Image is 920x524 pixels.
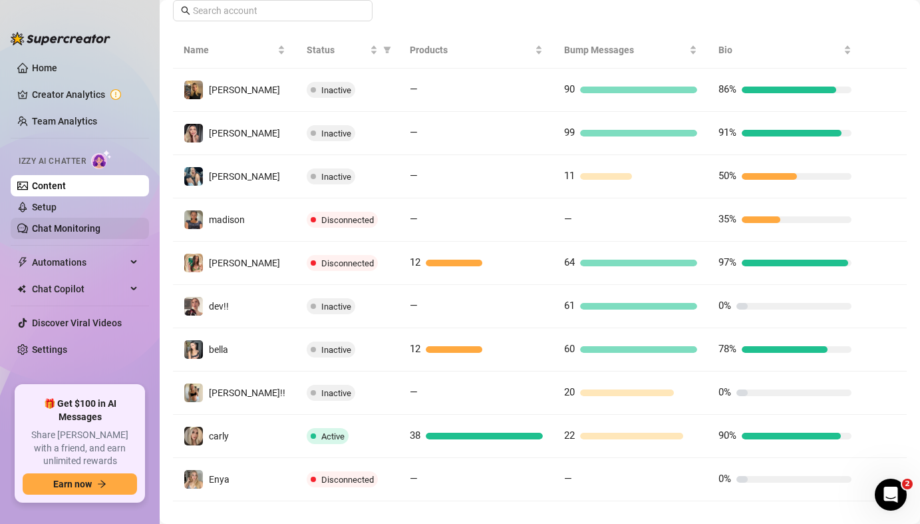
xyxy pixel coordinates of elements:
span: 78% [718,343,736,355]
span: 60 [564,343,575,355]
a: Settings [32,344,67,355]
span: [PERSON_NAME] [209,85,280,95]
span: 86% [718,83,736,95]
span: Inactive [321,388,351,398]
span: Inactive [321,172,351,182]
iframe: Intercom live chat [875,479,907,511]
span: 35% [718,213,736,225]
span: Disconnected [321,258,374,268]
span: dev!! [209,301,229,312]
a: Team Analytics [32,116,97,127]
th: Products [399,32,553,69]
span: arrow-right [97,479,106,489]
span: carly [209,431,229,441]
span: — [410,127,418,138]
span: — [564,213,572,225]
span: Earn now [53,479,92,489]
span: 99 [564,127,575,138]
span: — [410,386,418,398]
img: tatum [184,124,203,142]
th: Name [173,32,296,69]
span: 0% [718,473,731,485]
span: 12 [410,343,420,355]
span: 64 [564,256,575,268]
span: Izzy AI Chatter [19,155,86,168]
span: 11 [564,170,575,182]
th: Status [296,32,399,69]
span: Inactive [321,302,351,312]
img: fiona [184,254,203,272]
span: Bio [718,43,841,57]
button: Earn nowarrow-right [23,473,137,495]
img: AI Chatter [91,150,112,169]
span: madison [209,214,245,225]
span: [PERSON_NAME] [209,258,280,268]
img: dev!! [184,297,203,316]
a: Discover Viral Videos [32,318,122,328]
a: Setup [32,202,57,212]
span: Share [PERSON_NAME] with a friend, and earn unlimited rewards [23,429,137,468]
img: bella [184,340,203,359]
img: madison [184,210,203,229]
span: bella [209,344,228,355]
span: 90% [718,429,736,441]
span: 20 [564,386,575,398]
span: search [181,6,190,15]
span: 38 [410,429,420,441]
span: Automations [32,252,126,273]
img: Emma [184,167,203,186]
span: — [410,83,418,95]
a: Chat Monitoring [32,223,100,234]
img: chloe!! [184,384,203,402]
span: [PERSON_NAME] [209,171,280,182]
span: 90 [564,83,575,95]
span: 12 [410,256,420,268]
span: — [410,213,418,225]
a: Content [32,180,66,191]
span: 0% [718,300,731,312]
a: Creator Analytics exclamation-circle [32,84,138,105]
span: 0% [718,386,731,398]
span: [PERSON_NAME]!! [209,388,285,398]
span: — [564,473,572,485]
span: 2 [902,479,913,489]
span: Inactive [321,129,351,138]
span: 22 [564,429,575,441]
span: Enya [209,474,230,485]
span: 🎁 Get $100 in AI Messages [23,397,137,423]
th: Bio [708,32,862,69]
span: Inactive [321,85,351,95]
span: filter [381,40,394,60]
span: Disconnected [321,215,374,225]
span: — [410,300,418,312]
span: thunderbolt [17,257,28,268]
a: Home [32,63,57,73]
span: 91% [718,127,736,138]
img: Chat Copilot [17,284,26,294]
span: [PERSON_NAME] [209,128,280,138]
input: Search account [193,3,354,18]
span: Chat Copilot [32,278,126,300]
th: Bump Messages [553,32,708,69]
span: Products [410,43,532,57]
span: Inactive [321,345,351,355]
span: — [410,170,418,182]
span: filter [383,46,391,54]
span: — [410,473,418,485]
span: Active [321,431,345,441]
img: Enya [184,470,203,489]
span: 61 [564,300,575,312]
span: Status [307,43,367,57]
span: Name [184,43,275,57]
span: 97% [718,256,736,268]
span: Bump Messages [564,43,687,57]
img: logo-BBDzfeDw.svg [11,32,110,45]
span: Disconnected [321,475,374,485]
img: kendall [184,81,203,99]
img: carly [184,427,203,445]
span: 50% [718,170,736,182]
